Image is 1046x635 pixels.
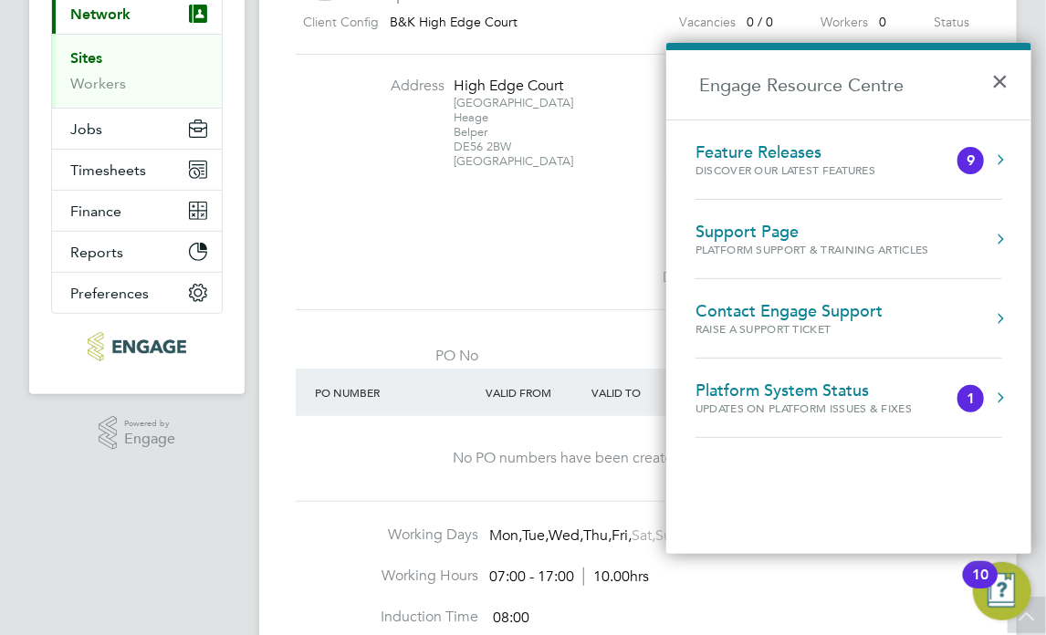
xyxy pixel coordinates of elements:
[51,332,223,361] a: Go to home page
[70,161,146,179] span: Timesheets
[70,285,149,302] span: Preferences
[88,332,185,361] img: bandk-logo-retina.png
[493,609,529,627] span: 08:00
[652,268,805,287] label: Deployment Manager
[124,432,175,447] span: Engage
[481,376,588,409] div: Valid From
[344,77,445,96] label: Address
[70,49,102,67] a: Sites
[124,416,175,432] span: Powered by
[655,526,680,545] span: Sun
[934,11,969,34] label: Status
[973,562,1031,620] button: Open Resource Center, 10 new notifications
[666,43,1031,554] div: Engage Resource Centre
[52,109,222,149] button: Jobs
[696,401,948,416] div: Updates on Platform Issues & Fixes
[879,14,886,30] span: 0
[454,96,568,169] div: [GEOGRAPHIC_DATA] Heage Belper DE56 2BW [GEOGRAPHIC_DATA]
[52,232,222,272] button: Reports
[522,526,549,545] span: Tue,
[583,526,612,545] span: Thu,
[52,34,222,108] div: Network
[70,203,121,220] span: Finance
[679,11,736,34] label: Vacancies
[991,56,1018,96] button: Close
[696,380,948,401] div: Platform System Status
[70,75,126,92] a: Workers
[588,376,695,409] div: Valid To
[696,142,912,162] div: Feature Releases
[696,242,929,257] div: Platform Support & Training Articles
[652,77,805,96] label: Hiring Manager
[612,526,632,545] span: Fri,
[296,608,478,627] label: Induction Time
[70,120,102,138] span: Jobs
[454,77,568,96] div: High Edge Court
[666,50,1031,120] h2: Engage Resource Centre
[696,162,912,178] div: Discover our latest features
[314,449,825,468] div: No PO numbers have been created.
[489,567,649,587] div: 07:00 - 17:00
[52,273,222,313] button: Preferences
[549,526,583,545] span: Wed,
[52,191,222,231] button: Finance
[489,526,522,545] span: Mon,
[99,416,176,451] a: Powered byEngage
[821,11,868,34] label: Workers
[390,14,518,30] span: B&K High Edge Court
[70,5,131,23] span: Network
[652,172,805,192] label: Commercial Manager
[296,347,478,366] label: PO No
[696,321,883,337] div: Raise a Support Ticket
[696,222,929,242] div: Support Page
[632,526,655,545] span: Sat,
[296,526,478,545] label: Working Days
[70,244,123,261] span: Reports
[52,150,222,190] button: Timesheets
[747,14,773,30] span: 0 / 0
[583,567,649,586] span: 10.00hrs
[310,376,481,409] div: PO Number
[972,575,988,599] div: 10
[303,11,379,34] label: Client Config
[696,301,883,321] div: Contact Engage Support
[296,567,478,586] label: Working Hours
